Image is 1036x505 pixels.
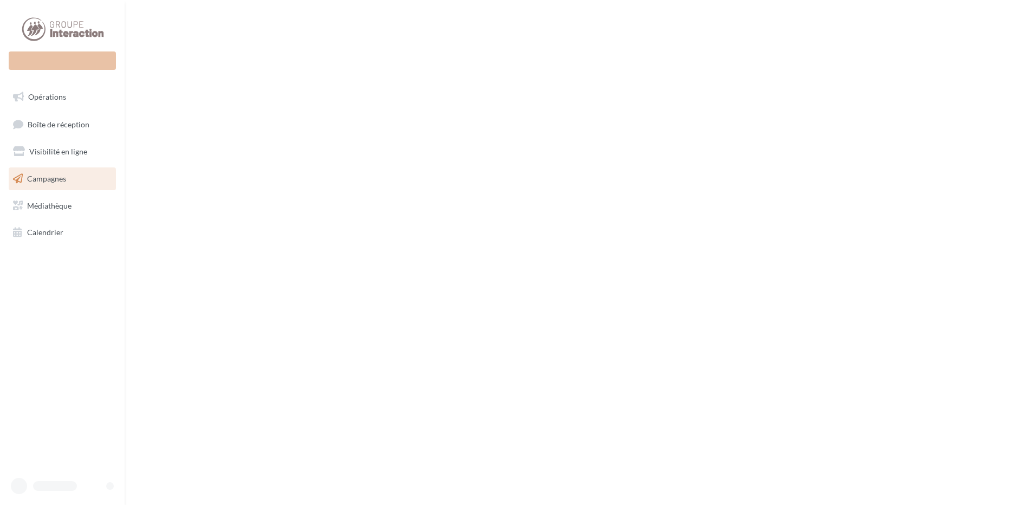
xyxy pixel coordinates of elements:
div: Nouvelle campagne [9,51,116,70]
a: Médiathèque [7,195,118,217]
span: Campagnes [27,174,66,183]
span: Médiathèque [27,200,72,210]
a: Boîte de réception [7,113,118,136]
a: Campagnes [7,167,118,190]
a: Opérations [7,86,118,108]
a: Visibilité en ligne [7,140,118,163]
span: Calendrier [27,228,63,237]
span: Visibilité en ligne [29,147,87,156]
a: Calendrier [7,221,118,244]
span: Boîte de réception [28,119,89,128]
span: Opérations [28,92,66,101]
